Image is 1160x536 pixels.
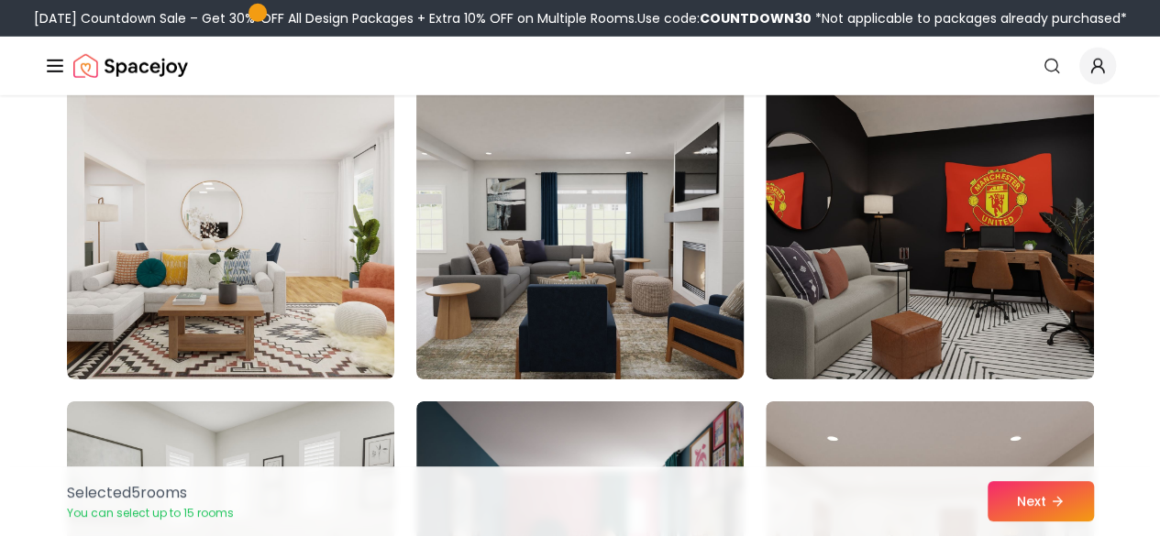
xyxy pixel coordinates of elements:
[67,86,394,379] img: Room room-91
[637,9,812,27] span: Use code:
[73,48,188,84] a: Spacejoy
[34,9,1127,27] div: [DATE] Countdown Sale – Get 30% OFF All Design Packages + Extra 10% OFF on Multiple Rooms.
[73,48,188,84] img: Spacejoy Logo
[812,9,1127,27] span: *Not applicable to packages already purchased*
[44,37,1116,95] nav: Global
[408,79,752,387] img: Room room-92
[700,9,812,27] b: COUNTDOWN30
[67,482,234,504] p: Selected 5 room s
[766,86,1093,379] img: Room room-93
[67,506,234,520] p: You can select up to 15 rooms
[988,481,1094,521] button: Next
